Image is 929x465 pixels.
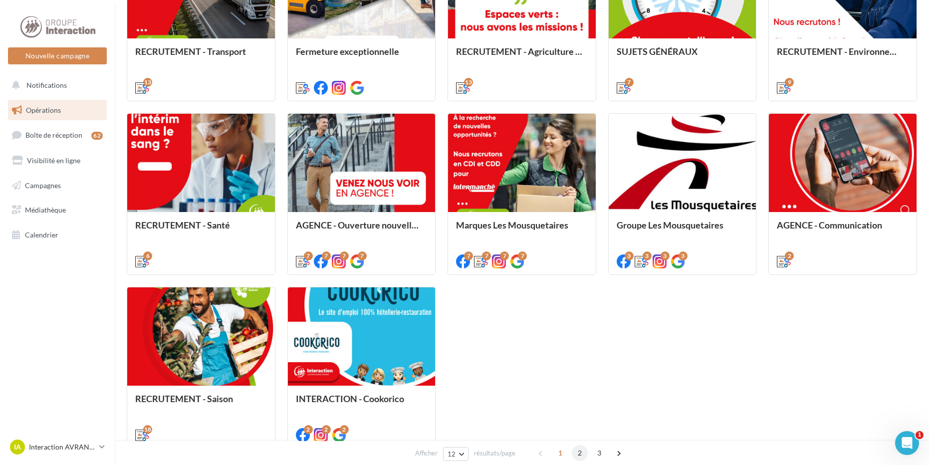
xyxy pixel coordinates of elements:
[679,251,688,260] div: 3
[296,46,428,66] div: Fermeture exceptionnelle
[135,220,267,240] div: RECRUTEMENT - Santé
[25,181,61,189] span: Campagnes
[304,251,313,260] div: 7
[518,251,527,260] div: 7
[443,447,468,461] button: 12
[625,78,634,87] div: 7
[322,425,331,434] div: 2
[6,200,109,221] a: Médiathèque
[456,46,588,66] div: RECRUTEMENT - Agriculture / Espaces verts
[6,175,109,196] a: Campagnes
[26,106,61,114] span: Opérations
[25,206,66,214] span: Médiathèque
[415,449,438,458] span: Afficher
[448,450,456,458] span: 12
[6,75,105,96] button: Notifications
[25,231,58,239] span: Calendrier
[6,150,109,171] a: Visibilité en ligne
[617,46,748,66] div: SUJETS GÉNÉRAUX
[143,425,152,434] div: 18
[552,445,568,461] span: 1
[643,251,652,260] div: 3
[25,131,82,139] span: Boîte de réception
[777,46,909,66] div: RECRUTEMENT - Environnement
[661,251,670,260] div: 3
[6,124,109,146] a: Boîte de réception62
[777,220,909,240] div: AGENCE - Communication
[6,100,109,121] a: Opérations
[27,156,80,165] span: Visibilité en ligne
[500,251,509,260] div: 7
[464,251,473,260] div: 7
[474,449,515,458] span: résultats/page
[591,445,607,461] span: 3
[6,225,109,245] a: Calendrier
[304,425,313,434] div: 2
[14,442,21,452] span: IA
[143,78,152,87] div: 13
[296,220,428,240] div: AGENCE - Ouverture nouvelle agence
[916,431,924,439] span: 1
[143,251,152,260] div: 6
[29,442,95,452] p: Interaction AVRANCHES
[456,220,588,240] div: Marques Les Mousquetaires
[482,251,491,260] div: 7
[340,425,349,434] div: 2
[895,431,919,455] iframe: Intercom live chat
[26,81,67,89] span: Notifications
[340,251,349,260] div: 7
[135,46,267,66] div: RECRUTEMENT - Transport
[8,438,107,457] a: IA Interaction AVRANCHES
[358,251,367,260] div: 7
[322,251,331,260] div: 7
[8,47,107,64] button: Nouvelle campagne
[296,394,428,414] div: INTERACTION - Cookorico
[464,78,473,87] div: 13
[785,78,794,87] div: 9
[572,445,588,461] span: 2
[135,394,267,414] div: RECRUTEMENT - Saison
[91,132,103,140] div: 62
[617,220,748,240] div: Groupe Les Mousquetaires
[625,251,634,260] div: 3
[785,251,794,260] div: 2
